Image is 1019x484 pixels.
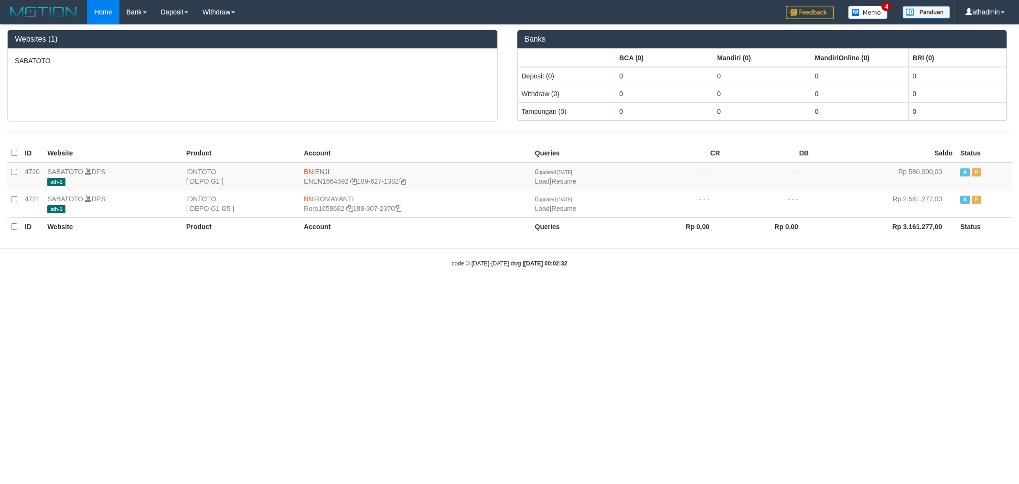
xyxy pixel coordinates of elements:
[811,49,909,67] th: Group: activate to sort column ascending
[713,85,811,102] td: 0
[304,195,315,203] span: BNI
[182,163,300,190] td: IDNTOTO [ DEPO G1 ]
[881,2,891,11] span: 4
[43,163,182,190] td: DPS
[531,217,635,236] th: Queries
[399,177,406,185] a: Copy 1896271382 to clipboard
[300,190,531,217] td: ROMAYANTI 188-307-2370
[535,177,550,185] a: Load
[21,190,43,217] td: 4721
[43,217,182,236] th: Website
[724,144,813,163] th: DB
[713,102,811,120] td: 0
[182,190,300,217] td: IDNTOTO [ DEPO G1 G5 ]
[525,35,1000,44] h3: Banks
[615,85,713,102] td: 0
[811,102,909,120] td: 0
[615,67,713,85] td: 0
[182,217,300,236] th: Product
[21,163,43,190] td: 4720
[517,49,615,67] th: Group: activate to sort column ascending
[635,190,724,217] td: - - -
[635,217,724,236] th: Rp 0,00
[724,217,813,236] th: Rp 0,00
[517,67,615,85] td: Deposit (0)
[786,6,834,19] img: Feedback.jpg
[813,144,956,163] th: Saldo
[535,168,577,185] span: |
[551,177,576,185] a: Resume
[346,205,353,212] a: Copy Roro1658682 to clipboard
[350,177,357,185] a: Copy ENEN1664592 to clipboard
[811,85,909,102] td: 0
[15,35,490,44] h3: Websites (1)
[300,217,531,236] th: Account
[811,67,909,85] td: 0
[395,205,401,212] a: Copy 1883072370 to clipboard
[972,196,981,204] span: Paused
[635,163,724,190] td: - - -
[956,217,1012,236] th: Status
[813,190,956,217] td: Rp 2.581.277,00
[517,85,615,102] td: Withdraw (0)
[47,205,65,213] span: ath-1
[713,49,811,67] th: Group: activate to sort column ascending
[724,190,813,217] td: - - -
[538,170,572,175] span: updated [DATE]
[813,163,956,190] td: Rp 580.000,00
[21,144,43,163] th: ID
[47,195,83,203] a: SABATOTO
[300,144,531,163] th: Account
[304,205,344,212] a: Roro1658682
[43,190,182,217] td: DPS
[535,205,550,212] a: Load
[724,163,813,190] td: - - -
[848,6,888,19] img: Button%20Memo.svg
[47,178,65,186] span: ath-1
[960,196,970,204] span: Active
[524,260,567,267] strong: [DATE] 00:02:32
[902,6,950,19] img: panduan.png
[615,49,713,67] th: Group: activate to sort column ascending
[538,197,572,202] span: updated [DATE]
[635,144,724,163] th: CR
[909,49,1007,67] th: Group: activate to sort column ascending
[300,163,531,190] td: ENJI 189-627-1382
[535,195,572,203] span: 0
[813,217,956,236] th: Rp 3.161.277,00
[304,177,348,185] a: ENEN1664592
[972,168,981,176] span: Paused
[551,205,576,212] a: Resume
[909,85,1007,102] td: 0
[47,168,83,176] a: SABATOTO
[43,144,182,163] th: Website
[15,56,490,66] p: SABATOTO
[909,102,1007,120] td: 0
[956,144,1012,163] th: Status
[452,260,568,267] small: code © [DATE]-[DATE] dwg |
[960,168,970,176] span: Active
[615,102,713,120] td: 0
[909,67,1007,85] td: 0
[304,168,315,176] span: BNI
[7,5,80,19] img: MOTION_logo.png
[182,144,300,163] th: Product
[535,195,577,212] span: |
[531,144,635,163] th: Queries
[21,217,43,236] th: ID
[517,102,615,120] td: Tampungan (0)
[535,168,572,176] span: 0
[713,67,811,85] td: 0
